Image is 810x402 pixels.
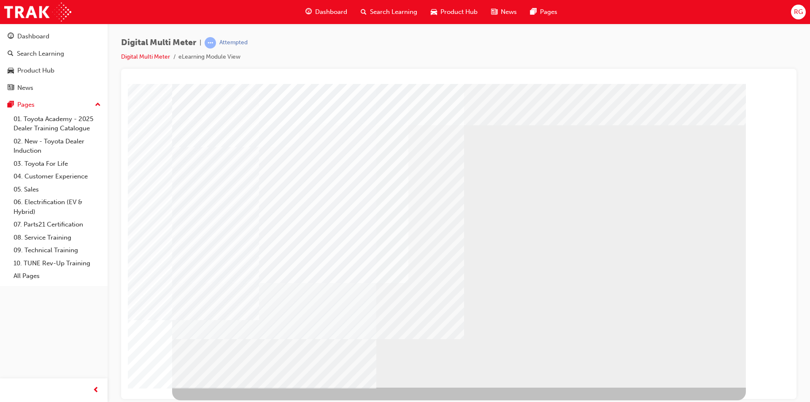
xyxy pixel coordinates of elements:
a: 07. Parts21 Certification [10,218,104,231]
span: Product Hub [440,7,478,17]
a: 01. Toyota Academy - 2025 Dealer Training Catalogue [10,113,104,135]
div: News [17,83,33,93]
span: | [200,38,201,48]
a: 08. Service Training [10,231,104,244]
div: Product Hub [17,66,54,76]
button: RG [791,5,806,19]
span: search-icon [8,50,13,58]
span: Digital Multi Meter [121,38,196,48]
a: 05. Sales [10,183,104,196]
img: Trak [4,3,71,22]
span: News [501,7,517,17]
a: All Pages [10,270,104,283]
a: Dashboard [3,29,104,44]
span: guage-icon [305,7,312,17]
a: 09. Technical Training [10,244,104,257]
a: Search Learning [3,46,104,62]
span: Search Learning [370,7,417,17]
a: 06. Electrification (EV & Hybrid) [10,196,104,218]
span: pages-icon [8,101,14,109]
div: Pages [17,100,35,110]
li: eLearning Module View [178,52,240,62]
button: Pages [3,97,104,113]
a: News [3,80,104,96]
span: news-icon [8,84,14,92]
span: car-icon [8,67,14,75]
a: 04. Customer Experience [10,170,104,183]
span: search-icon [361,7,367,17]
button: DashboardSearch LearningProduct HubNews [3,27,104,97]
a: 03. Toyota For Life [10,157,104,170]
span: Pages [540,7,557,17]
div: Search Learning [17,49,64,59]
span: Dashboard [315,7,347,17]
span: up-icon [95,100,101,111]
span: prev-icon [93,385,99,396]
a: guage-iconDashboard [299,3,354,21]
div: Attempted [219,39,248,47]
div: Dashboard [17,32,49,41]
span: RG [794,7,803,17]
span: car-icon [431,7,437,17]
span: guage-icon [8,33,14,40]
a: 02. New - Toyota Dealer Induction [10,135,104,157]
a: 10. TUNE Rev-Up Training [10,257,104,270]
a: car-iconProduct Hub [424,3,484,21]
span: learningRecordVerb_ATTEMPT-icon [205,37,216,49]
a: Product Hub [3,63,104,78]
a: Digital Multi Meter [121,53,170,60]
div: BACK Trigger this button to go to the previous slide [44,304,97,319]
span: news-icon [491,7,497,17]
span: pages-icon [530,7,537,17]
a: search-iconSearch Learning [354,3,424,21]
a: news-iconNews [484,3,524,21]
a: pages-iconPages [524,3,564,21]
